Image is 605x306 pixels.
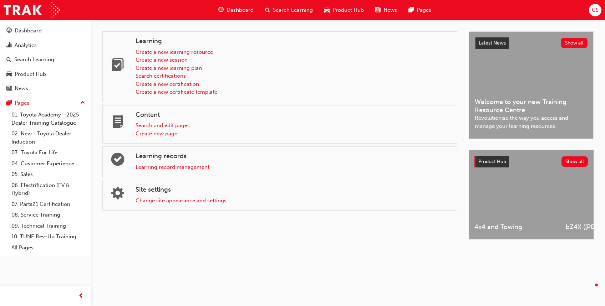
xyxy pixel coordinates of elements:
a: 07. Parts21 Certification [9,199,88,210]
button: CS [589,4,601,16]
span: car-icon [324,6,330,15]
a: Product HubShow all [474,156,588,167]
span: search-icon [6,57,11,63]
span: learning-icon [111,59,124,74]
button: Pages [3,97,88,110]
div: Pages [15,99,29,107]
span: up-icon [80,98,85,108]
a: Create a new certification [136,81,199,87]
span: learningrecord-icon [111,154,124,169]
span: Welcome to your new Training Resource Centre [475,98,588,114]
span: guage-icon [6,28,12,34]
a: Learning record management [136,164,209,170]
span: Dashboard [227,6,254,14]
h4: Site settings [136,186,451,194]
span: pages-icon [6,100,12,107]
a: Create new page [136,130,177,137]
a: 02. New - Toyota Dealer Induction [9,128,88,147]
a: Change site appearance and settings [136,197,227,204]
div: Analytics [15,41,37,50]
a: 01. Toyota Academy - 2025 Dealer Training Catalogue [9,109,88,128]
span: Latest News [479,40,506,46]
div: News [15,84,28,93]
h4: Learning records [136,152,451,160]
span: news-icon [375,6,381,15]
span: chart-icon [6,42,12,49]
a: news-iconNews [370,3,403,17]
button: Show all [561,156,588,167]
a: Create a new learning plan [136,65,202,71]
h4: Learning [136,37,451,45]
span: Product Hub [332,6,364,14]
a: Product Hub [3,68,88,81]
h4: Content [136,111,451,119]
a: Create a new session [136,57,188,63]
a: 10. TUNE Rev-Up Training [9,231,88,242]
a: pages-iconPages [403,3,437,17]
a: Dashboard [3,24,88,37]
a: 4x4 and Towing [469,150,560,239]
span: Pages [417,6,431,14]
button: Show all [561,38,588,48]
span: Search Learning [273,6,313,14]
span: CS [592,6,599,14]
a: Latest NewsShow all [475,37,588,49]
a: Search Learning [3,53,88,66]
a: search-iconSearch Learning [259,3,319,17]
span: Product Hub [478,159,506,165]
div: Product Hub [15,70,46,78]
a: News [3,82,88,95]
iframe: Intercom live chat [581,282,598,299]
span: guage-icon [218,6,224,15]
a: Search and edit pages [136,122,190,129]
a: Create a new certificate template [136,89,217,95]
img: Trak [4,2,60,18]
a: Latest NewsShow allWelcome to your new Training Resource CentreRevolutionise the way you access a... [469,31,594,139]
a: Analytics [3,39,88,52]
div: Dashboard [15,27,42,35]
a: 05. Sales [9,169,88,180]
span: page-icon [111,116,124,131]
a: 09. Technical Training [9,221,88,232]
span: search-icon [265,6,270,15]
span: news-icon [6,85,12,92]
a: guage-iconDashboard [213,3,259,17]
a: Search certifications [136,73,186,79]
a: 04. Customer Experience [9,158,88,169]
a: car-iconProduct Hub [319,3,370,17]
span: Revolutionise the way you access and manage your learning resources. [475,114,588,130]
span: car-icon [6,71,12,78]
span: 4x4 and Towing [474,223,554,231]
a: 03. Toyota For Life [9,147,88,158]
span: prev-icon [78,292,84,301]
span: pages-icon [408,6,414,15]
a: Create a new learning resource [136,49,213,55]
a: 06. Electrification (EV & Hybrid) [9,180,88,199]
button: DashboardAnalyticsSearch LearningProduct HubNews [3,23,88,97]
span: cogs-icon [111,187,124,203]
div: Search Learning [14,56,54,64]
span: News [383,6,397,14]
a: All Pages [9,242,88,253]
a: 08. Service Training [9,209,88,221]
